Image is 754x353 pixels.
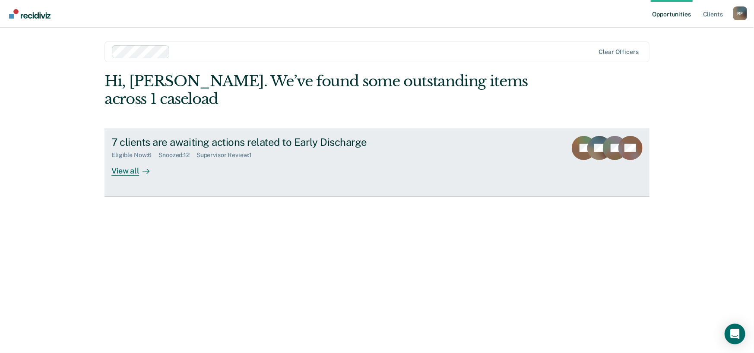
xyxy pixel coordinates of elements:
[733,6,747,20] div: R F
[733,6,747,20] button: Profile dropdown button
[111,136,415,148] div: 7 clients are awaiting actions related to Early Discharge
[105,72,540,108] div: Hi, [PERSON_NAME]. We’ve found some outstanding items across 1 caseload
[111,151,158,159] div: Eligible Now : 6
[725,324,745,344] div: Open Intercom Messenger
[105,129,649,197] a: 7 clients are awaiting actions related to Early DischargeEligible Now:6Snoozed:12Supervisor Revie...
[111,159,160,176] div: View all
[158,151,196,159] div: Snoozed : 12
[196,151,259,159] div: Supervisor Review : 1
[9,9,51,19] img: Recidiviz
[599,48,639,56] div: Clear officers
